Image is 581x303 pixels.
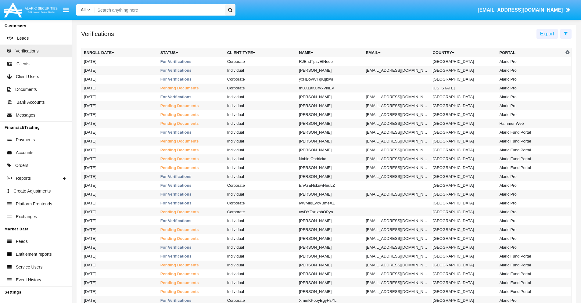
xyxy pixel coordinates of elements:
td: [EMAIL_ADDRESS][DOMAIN_NAME] [363,101,430,110]
td: Individual [225,216,296,225]
td: [DATE] [81,269,158,278]
td: [PERSON_NAME] [296,216,363,225]
td: [PERSON_NAME] [296,172,363,181]
td: Alaric Fund Portal [497,252,564,261]
td: [PERSON_NAME] [296,101,363,110]
th: Status [158,48,225,57]
td: For Verifications [158,243,225,252]
td: [GEOGRAPHIC_DATA] [430,216,497,225]
td: [DATE] [81,190,158,199]
td: Individual [225,128,296,137]
td: Pending Documents [158,84,225,92]
td: [PERSON_NAME] [296,234,363,243]
td: [GEOGRAPHIC_DATA] [430,234,497,243]
td: Individual [225,172,296,181]
td: [EMAIL_ADDRESS][DOMAIN_NAME] [363,190,430,199]
td: [PERSON_NAME] [296,225,363,234]
td: [GEOGRAPHIC_DATA] [430,75,497,84]
td: [PERSON_NAME] [296,261,363,269]
td: Alaric Pro [497,110,564,119]
span: Event History [16,277,41,283]
td: [PERSON_NAME] [296,146,363,154]
th: Country [430,48,497,57]
td: [DATE] [81,243,158,252]
td: [EMAIL_ADDRESS][DOMAIN_NAME] [363,137,430,146]
td: [GEOGRAPHIC_DATA] [430,207,497,216]
td: [GEOGRAPHIC_DATA] [430,243,497,252]
td: Alaric Fund Portal [497,154,564,163]
td: Corporate [225,199,296,207]
td: [PERSON_NAME] [296,252,363,261]
td: [GEOGRAPHIC_DATA] [430,66,497,75]
td: [DATE] [81,199,158,207]
td: [DATE] [81,207,158,216]
span: Client Users [16,74,39,80]
td: Individual [225,101,296,110]
td: Corporate [225,57,296,66]
td: yxHDovWTqKqbiwi [296,75,363,84]
td: [PERSON_NAME] [296,278,363,287]
td: [GEOGRAPHIC_DATA] [430,287,497,296]
td: Corporate [225,181,296,190]
td: [EMAIL_ADDRESS][DOMAIN_NAME] [363,243,430,252]
td: Alaric Pro [497,234,564,243]
td: [EMAIL_ADDRESS][DOMAIN_NAME] [363,278,430,287]
td: Alaric Pro [497,66,564,75]
span: Exchanges [16,214,37,220]
span: Feeds [16,238,28,245]
td: Alaric Pro [497,57,564,66]
td: Individual [225,225,296,234]
td: [EMAIL_ADDRESS][DOMAIN_NAME] [363,216,430,225]
td: Alaric Fund Portal [497,163,564,172]
span: Bank Accounts [16,99,45,106]
td: For Verifications [158,66,225,75]
td: For Verifications [158,216,225,225]
td: [EMAIL_ADDRESS][DOMAIN_NAME] [363,66,430,75]
td: Alaric Pro [497,92,564,101]
td: For Verifications [158,128,225,137]
td: Pending Documents [158,163,225,172]
td: [PERSON_NAME] [296,243,363,252]
input: Search [95,4,223,16]
td: [EMAIL_ADDRESS][DOMAIN_NAME] [363,146,430,154]
td: Alaric Pro [497,225,564,234]
td: [GEOGRAPHIC_DATA] [430,190,497,199]
td: [EMAIL_ADDRESS][DOMAIN_NAME] [363,92,430,101]
td: Pending Documents [158,287,225,296]
td: [DATE] [81,181,158,190]
td: Individual [225,66,296,75]
td: Individual [225,154,296,163]
td: Corporate [225,75,296,84]
td: [GEOGRAPHIC_DATA] [430,154,497,163]
td: [EMAIL_ADDRESS][DOMAIN_NAME] [363,172,430,181]
td: For Verifications [158,57,225,66]
td: [GEOGRAPHIC_DATA] [430,225,497,234]
td: Alaric Fund Portal [497,278,564,287]
td: Individual [225,269,296,278]
span: Service Users [16,264,42,270]
td: [PERSON_NAME] [296,128,363,137]
td: [GEOGRAPHIC_DATA] [430,163,497,172]
td: [GEOGRAPHIC_DATA] [430,119,497,128]
td: Individual [225,146,296,154]
td: Pending Documents [158,110,225,119]
td: For Verifications [158,190,225,199]
td: [EMAIL_ADDRESS][DOMAIN_NAME] [363,287,430,296]
td: [DATE] [81,84,158,92]
td: For Verifications [158,181,225,190]
td: RJEndTpsvEtNede [296,57,363,66]
a: [EMAIL_ADDRESS][DOMAIN_NAME] [475,2,573,19]
td: Noble Ondricka [296,154,363,163]
td: Pending Documents [158,269,225,278]
th: Email [363,48,430,57]
td: [DATE] [81,261,158,269]
td: [DATE] [81,92,158,101]
td: [GEOGRAPHIC_DATA] [430,278,497,287]
td: [EMAIL_ADDRESS][DOMAIN_NAME] [363,234,430,243]
td: [DATE] [81,154,158,163]
th: Client Type [225,48,296,57]
td: [DATE] [81,146,158,154]
td: [PERSON_NAME] [296,269,363,278]
td: Alaric Fund Portal [497,269,564,278]
td: [PERSON_NAME] [296,163,363,172]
